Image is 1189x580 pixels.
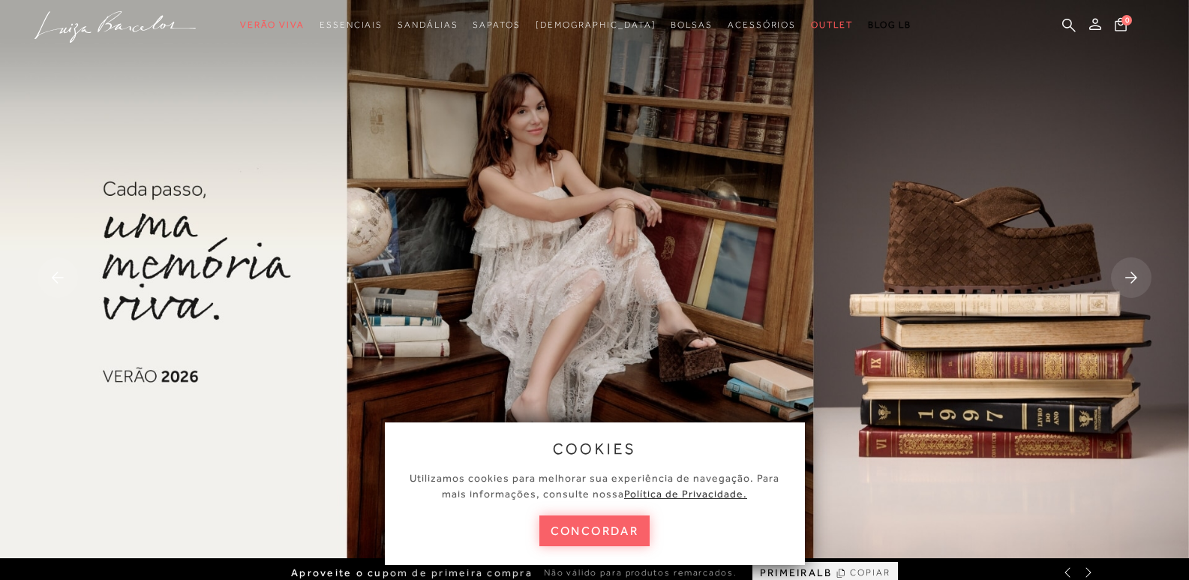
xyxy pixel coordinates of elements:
span: Essenciais [320,20,383,30]
a: noSubCategoriesText [536,11,656,39]
button: concordar [539,515,650,546]
span: COPIAR [850,566,890,580]
a: noSubCategoriesText [728,11,796,39]
a: noSubCategoriesText [320,11,383,39]
a: noSubCategoriesText [811,11,853,39]
a: Política de Privacidade. [624,488,747,500]
span: Sapatos [473,20,520,30]
a: noSubCategoriesText [240,11,305,39]
span: Utilizamos cookies para melhorar sua experiência de navegação. Para mais informações, consulte nossa [410,472,779,500]
span: Acessórios [728,20,796,30]
span: Sandálias [398,20,458,30]
span: Bolsas [671,20,713,30]
span: 0 [1121,15,1132,26]
button: 0 [1110,17,1131,37]
a: noSubCategoriesText [671,11,713,39]
a: BLOG LB [868,11,911,39]
span: [DEMOGRAPHIC_DATA] [536,20,656,30]
span: cookies [553,440,637,457]
a: noSubCategoriesText [473,11,520,39]
a: noSubCategoriesText [398,11,458,39]
span: BLOG LB [868,20,911,30]
span: Outlet [811,20,853,30]
span: Aproveite o cupom de primeira compra [291,566,533,579]
span: Verão Viva [240,20,305,30]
